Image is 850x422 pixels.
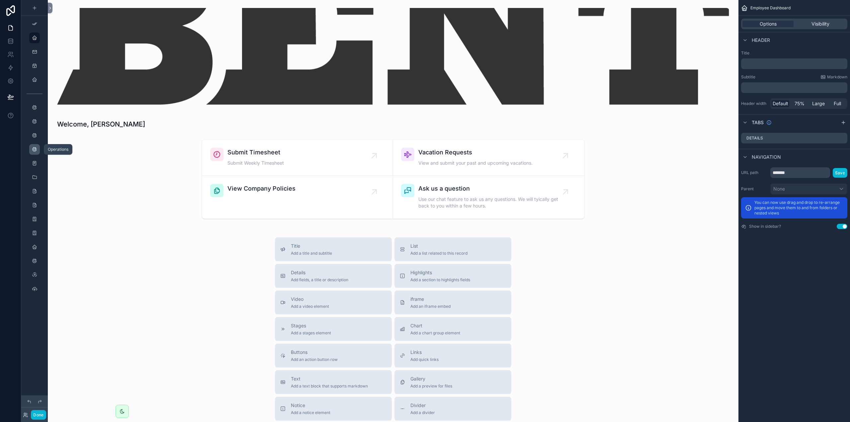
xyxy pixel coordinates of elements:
button: HighlightsAdd a section to highlights fields [394,264,511,288]
button: None [770,183,847,195]
button: VideoAdd a video element [275,291,392,314]
span: Add a list related to this record [410,251,467,256]
button: iframeAdd an iframe embed [394,291,511,314]
button: ChartAdd a chart group element [394,317,511,341]
button: TextAdd a text block that supports markdown [275,370,392,394]
span: Add a stages element [291,330,331,336]
button: Done [31,410,46,420]
button: GalleryAdd a preview for files [394,370,511,394]
label: Parent [741,186,768,192]
span: Add fields, a title or description [291,277,348,283]
span: Tabs [752,119,764,126]
button: ButtonsAdd an action button row [275,344,392,368]
span: List [410,243,467,249]
span: Options [760,21,777,27]
span: Buttons [291,349,338,356]
label: Details [746,135,763,141]
span: Employee Dashboard [750,5,791,11]
span: Add a chart group element [410,330,460,336]
span: 75% [795,100,805,107]
span: Large [812,100,825,107]
div: scrollable content [741,58,847,69]
span: iframe [410,296,451,302]
span: Add an action button row [291,357,338,362]
button: ListAdd a list related to this record [394,237,511,261]
span: Add a notice element [291,410,330,415]
span: Full [834,100,841,107]
span: Markdown [827,74,847,80]
span: Chart [410,322,460,329]
span: Text [291,376,368,382]
button: Save [833,168,847,178]
span: Operations [48,147,68,152]
label: Header width [741,101,768,106]
button: StagesAdd a stages element [275,317,392,341]
span: Add an iframe embed [410,304,451,309]
span: Add a section to highlights fields [410,277,470,283]
span: Add a preview for files [410,383,452,389]
span: Default [773,100,788,107]
span: None [773,186,785,192]
span: Add quick links [410,357,439,362]
label: Title [741,50,847,56]
span: Visibility [811,21,829,27]
button: NoticeAdd a notice element [275,397,392,421]
label: URL path [741,170,768,175]
button: DividerAdd a divider [394,397,511,421]
a: Markdown [820,74,847,80]
label: Show in sidebar? [749,224,781,229]
span: Links [410,349,439,356]
button: LinksAdd quick links [394,344,511,368]
span: Gallery [410,376,452,382]
button: DetailsAdd fields, a title or description [275,264,392,288]
span: Add a video element [291,304,329,309]
span: Video [291,296,329,302]
div: scrollable content [741,82,847,93]
span: Title [291,243,332,249]
span: Notice [291,402,330,409]
span: Divider [410,402,435,409]
button: TitleAdd a title and subtitle [275,237,392,261]
span: Add a text block that supports markdown [291,383,368,389]
span: Navigation [752,154,781,160]
span: Add a divider [410,410,435,415]
span: Details [291,269,348,276]
p: You can now use drag and drop to re-arrange pages and move them to and from folders or nested views [754,200,843,216]
span: Highlights [410,269,470,276]
label: Subtitle [741,74,755,80]
span: Stages [291,322,331,329]
span: Header [752,37,770,43]
span: Add a title and subtitle [291,251,332,256]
